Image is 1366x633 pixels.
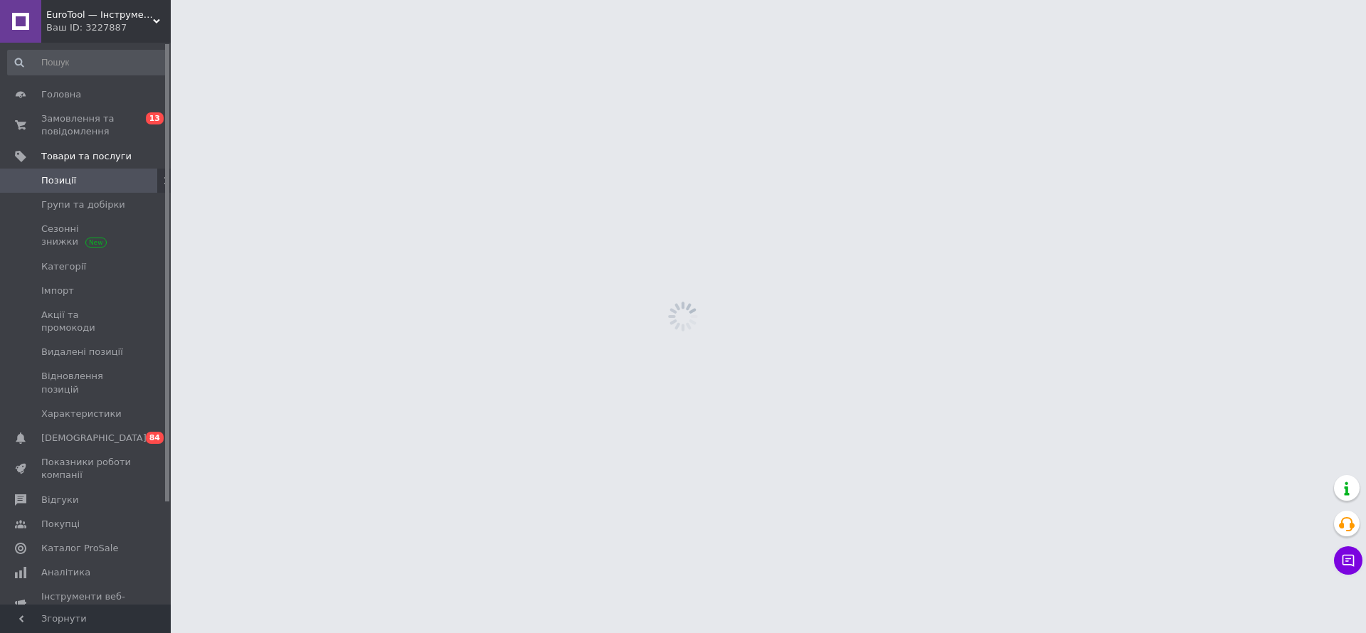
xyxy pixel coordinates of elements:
[41,456,132,482] span: Показники роботи компанії
[146,112,164,124] span: 13
[46,9,153,21] span: ㅤEuroTool — Інструмент і Обладнання
[41,223,132,248] span: Сезонні знижки
[41,370,132,395] span: Відновлення позицій
[41,542,118,555] span: Каталог ProSale
[41,198,125,211] span: Групи та добірки
[41,112,132,138] span: Замовлення та повідомлення
[41,346,123,358] span: Видалені позиції
[1334,546,1362,575] button: Чат з покупцем
[146,432,164,444] span: 84
[41,518,80,531] span: Покупці
[41,309,132,334] span: Акції та промокоди
[41,260,86,273] span: Категорії
[41,150,132,163] span: Товари та послуги
[41,408,122,420] span: Характеристики
[7,50,168,75] input: Пошук
[41,590,132,616] span: Інструменти веб-майстра та SEO
[41,174,76,187] span: Позиції
[41,284,74,297] span: Імпорт
[41,88,81,101] span: Головна
[41,494,78,506] span: Відгуки
[41,566,90,579] span: Аналітика
[41,432,147,445] span: [DEMOGRAPHIC_DATA]
[46,21,171,34] div: Ваш ID: 3227887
